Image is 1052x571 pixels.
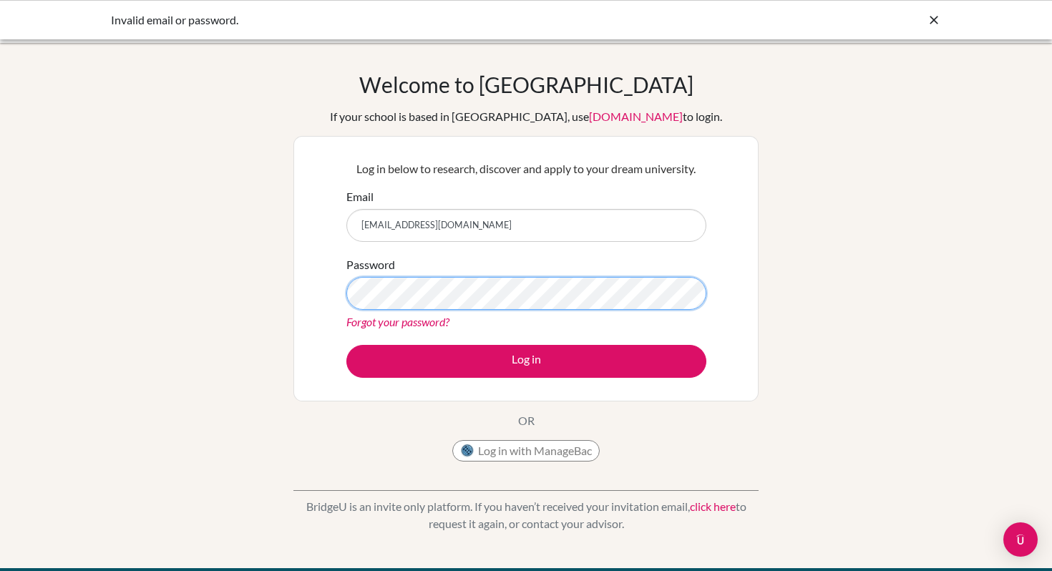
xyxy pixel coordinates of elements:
p: BridgeU is an invite only platform. If you haven’t received your invitation email, to request it ... [293,498,759,532]
div: Open Intercom Messenger [1003,522,1038,557]
a: click here [690,499,736,513]
div: If your school is based in [GEOGRAPHIC_DATA], use to login. [330,108,722,125]
a: Forgot your password? [346,315,449,328]
label: Email [346,188,374,205]
button: Log in [346,345,706,378]
p: OR [518,412,535,429]
h1: Welcome to [GEOGRAPHIC_DATA] [359,72,693,97]
div: Invalid email or password. [111,11,726,29]
button: Log in with ManageBac [452,440,600,462]
a: [DOMAIN_NAME] [589,109,683,123]
label: Password [346,256,395,273]
p: Log in below to research, discover and apply to your dream university. [346,160,706,177]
